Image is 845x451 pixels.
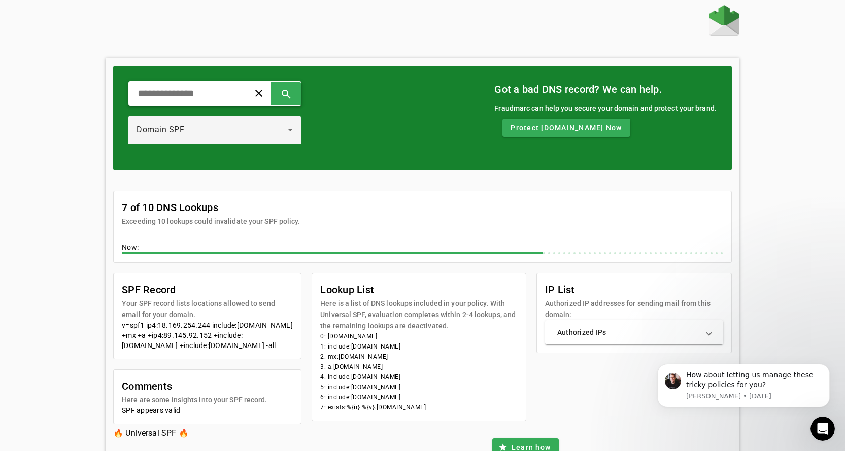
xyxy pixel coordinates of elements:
[320,392,518,402] li: 6: include:[DOMAIN_NAME]
[494,102,717,114] div: Fraudmarc can help you secure your domain and protect your brand.
[122,378,267,394] mat-card-title: Comments
[320,298,518,331] mat-card-subtitle: Here is a list of DNS lookups included in your policy. With Universal SPF, evaluation completes w...
[709,5,739,36] img: Fraudmarc Logo
[511,123,622,133] span: Protect [DOMAIN_NAME] Now
[320,382,518,392] li: 5: include:[DOMAIN_NAME]
[810,417,835,441] iframe: Intercom live chat
[122,199,300,216] mat-card-title: 7 of 10 DNS Lookups
[557,327,699,337] mat-panel-title: Authorized IPs
[122,394,267,405] mat-card-subtitle: Here are some insights into your SPF record.
[545,298,723,320] mat-card-subtitle: Authorized IP addresses for sending mail from this domain:
[320,372,518,382] li: 4: include:[DOMAIN_NAME]
[320,352,518,362] li: 2: mx:[DOMAIN_NAME]
[320,282,518,298] mat-card-title: Lookup List
[320,362,518,372] li: 3: a:[DOMAIN_NAME]
[122,405,293,415] div: SPF appears valid
[122,298,293,320] mat-card-subtitle: Your SPF record lists locations allowed to send email for your domain.
[545,282,723,298] mat-card-title: IP List
[494,81,717,97] mat-card-title: Got a bad DNS record? We can help.
[122,320,293,351] div: v=spf1 ip4:18.169.254.244 include:[DOMAIN_NAME] +mx +a +ip4:89.145.92.152 +include:[DOMAIN_NAME] ...
[137,125,184,134] span: Domain SPF
[122,282,293,298] mat-card-title: SPF Record
[122,242,723,254] div: Now:
[545,320,723,344] mat-expansion-panel-header: Authorized IPs
[502,119,630,137] button: Protect [DOMAIN_NAME] Now
[113,426,319,440] h3: 🔥 Universal SPF 🔥
[122,216,300,227] mat-card-subtitle: Exceeding 10 lookups could invalidate your SPF policy.
[320,341,518,352] li: 1: include:[DOMAIN_NAME]
[320,331,518,341] li: 0: [DOMAIN_NAME]
[320,402,518,412] li: 7: exists:%{ir}.%{v}.[DOMAIN_NAME]
[709,5,739,38] a: Home
[642,351,845,446] iframe: Intercom notifications message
